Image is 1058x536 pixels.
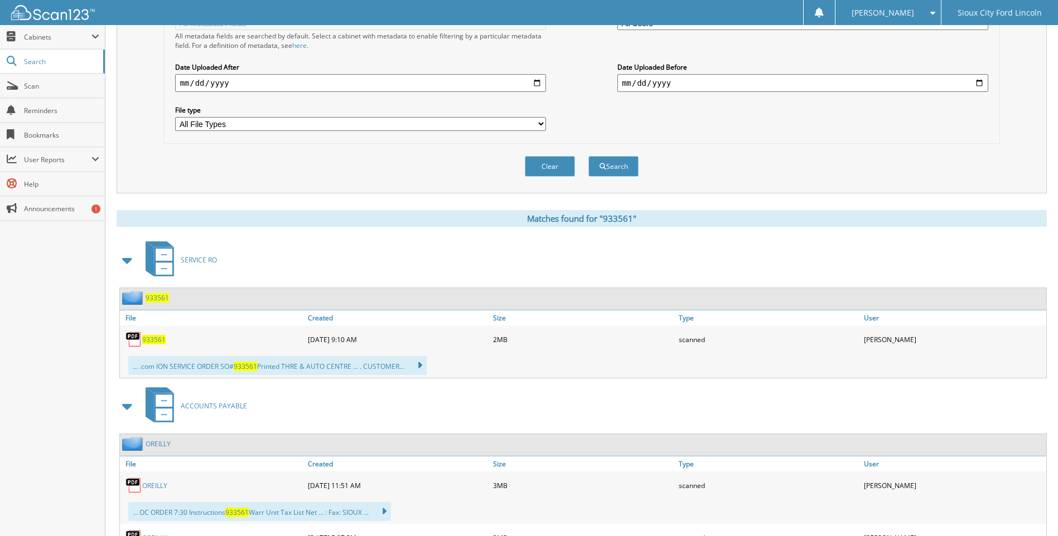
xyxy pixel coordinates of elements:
span: 933561 [234,362,257,371]
a: Type [676,456,861,471]
a: File [120,310,305,325]
a: Size [490,310,675,325]
span: Help [24,179,99,189]
div: scanned [676,474,861,496]
span: User Reports [24,155,91,164]
div: [DATE] 11:51 AM [305,474,490,496]
a: Type [676,310,861,325]
div: Matches found for "933561" [117,210,1047,227]
img: scan123-logo-white.svg [11,5,95,20]
input: start [175,74,546,92]
img: PDF.png [125,331,142,348]
div: [DATE] 9:10 AM [305,328,490,350]
div: 2MB [490,328,675,350]
div: scanned [676,328,861,350]
a: SERVICE RO [139,238,217,282]
a: 933561 [142,335,166,344]
a: User [861,310,1046,325]
span: Search [24,57,98,66]
a: File [120,456,305,471]
a: OREILLY [146,439,171,449]
a: ACCOUNTS PAYABLE [139,384,247,428]
label: Date Uploaded After [175,62,546,72]
span: 933561 [225,508,249,517]
a: Created [305,456,490,471]
div: ... OC ORDER 7:30 Instructions Warr Unit Tax List Net ... : Fax: SIOUX ... [128,502,391,521]
label: File type [175,105,546,115]
img: PDF.png [125,477,142,494]
span: ACCOUNTS PAYABLE [181,401,247,411]
a: OREILLY [142,481,167,490]
a: Created [305,310,490,325]
div: 3MB [490,474,675,496]
a: Size [490,456,675,471]
span: [PERSON_NAME] [852,9,914,16]
div: 1 [91,204,100,213]
img: folder2.png [122,437,146,451]
a: User [861,456,1046,471]
label: Date Uploaded Before [617,62,988,72]
span: Announcements [24,204,99,213]
input: end [617,74,988,92]
span: SERVICE RO [181,255,217,265]
span: Reminders [24,106,99,115]
span: Scan [24,81,99,91]
span: Sioux City Ford Lincoln [958,9,1042,16]
span: Cabinets [24,32,91,42]
button: Clear [525,156,575,177]
div: ... .com ION SERVICE ORDER SO# Printed THRE & AUTO CENTRE ... . CUSTOMER... [128,356,427,375]
div: [PERSON_NAME] [861,474,1046,496]
img: folder2.png [122,291,146,305]
div: [PERSON_NAME] [861,328,1046,350]
a: 933561 [146,293,169,303]
span: Bookmarks [24,130,99,140]
div: All metadata fields are searched by default. Select a cabinet with metadata to enable filtering b... [175,31,546,50]
a: here [292,41,307,50]
button: Search [588,156,639,177]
